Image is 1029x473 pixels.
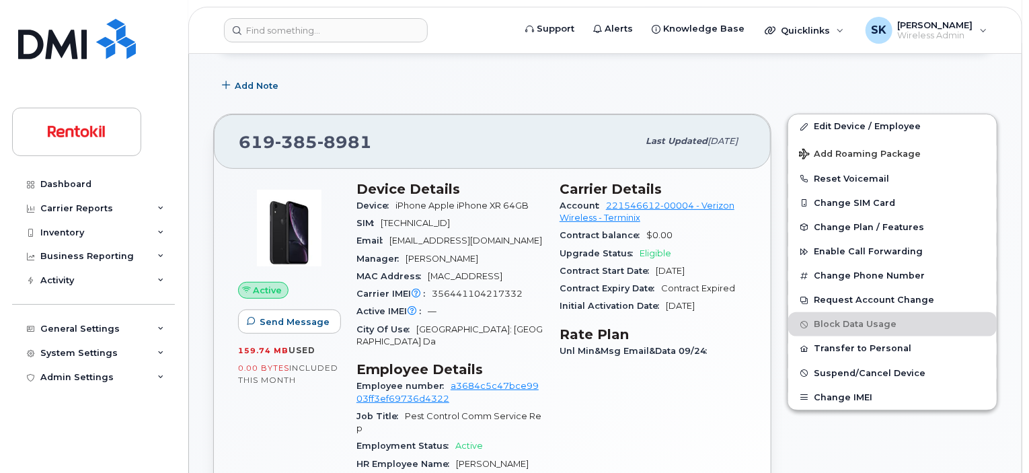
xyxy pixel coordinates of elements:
[560,201,734,223] a: 221546612-00004 - Verizon Wireless - Terminix
[428,306,436,316] span: —
[516,15,584,42] a: Support
[275,132,317,152] span: 385
[814,222,924,232] span: Change Plan / Features
[213,73,290,98] button: Add Note
[560,248,640,258] span: Upgrade Status
[224,18,428,42] input: Find something...
[584,15,642,42] a: Alerts
[356,381,539,403] a: a3684c5c47bce9903ff3ef69736d4322
[642,15,754,42] a: Knowledge Base
[289,345,315,355] span: used
[898,30,973,41] span: Wireless Admin
[788,191,997,215] button: Change SIM Card
[788,336,997,361] button: Transfer to Personal
[605,22,633,36] span: Alerts
[356,324,543,347] span: [GEOGRAPHIC_DATA]: [GEOGRAPHIC_DATA] Da
[428,271,502,281] span: [MAC_ADDRESS]
[356,271,428,281] span: MAC Address
[898,20,973,30] span: [PERSON_NAME]
[356,411,405,421] span: Job Title
[788,386,997,410] button: Change IMEI
[788,215,997,240] button: Change Plan / Features
[788,288,997,312] button: Request Account Change
[238,363,289,373] span: 0.00 Bytes
[356,381,451,391] span: Employee number
[970,414,1019,463] iframe: Messenger Launcher
[356,218,381,228] span: SIM
[356,289,432,299] span: Carrier IMEI
[788,361,997,386] button: Suspend/Cancel Device
[814,368,925,378] span: Suspend/Cancel Device
[799,149,921,161] span: Add Roaming Package
[235,79,278,92] span: Add Note
[356,254,406,264] span: Manager
[560,201,606,211] span: Account
[356,181,543,197] h3: Device Details
[455,441,483,451] span: Active
[656,266,685,276] span: [DATE]
[788,312,997,336] button: Block Data Usage
[356,324,416,334] span: City Of Use
[788,114,997,139] a: Edit Device / Employee
[640,248,671,258] span: Eligible
[456,459,529,469] span: [PERSON_NAME]
[560,301,666,311] span: Initial Activation Date
[432,289,523,299] span: 356441104217332
[755,17,853,44] div: Quicklinks
[254,284,282,297] span: Active
[239,132,372,152] span: 619
[560,326,747,342] h3: Rate Plan
[356,201,395,211] span: Device
[238,310,341,334] button: Send Message
[646,230,673,240] span: $0.00
[356,306,428,316] span: Active IMEI
[406,254,478,264] span: [PERSON_NAME]
[249,188,330,268] img: image20231002-3703462-1qb80zy.jpeg
[788,264,997,288] button: Change Phone Number
[788,240,997,264] button: Enable Call Forwarding
[661,283,735,293] span: Contract Expired
[788,167,997,191] button: Reset Voicemail
[356,235,389,246] span: Email
[356,441,455,451] span: Employment Status
[663,22,745,36] span: Knowledge Base
[260,316,330,328] span: Send Message
[560,283,661,293] span: Contract Expiry Date
[708,136,738,146] span: [DATE]
[317,132,372,152] span: 8981
[537,22,574,36] span: Support
[356,459,456,469] span: HR Employee Name
[646,136,708,146] span: Last updated
[814,247,923,257] span: Enable Call Forwarding
[238,363,338,385] span: included this month
[395,201,529,211] span: iPhone Apple iPhone XR 64GB
[560,181,747,197] h3: Carrier Details
[356,361,543,377] h3: Employee Details
[560,346,714,356] span: Unl Min&Msg Email&Data 09/24
[781,25,830,36] span: Quicklinks
[666,301,695,311] span: [DATE]
[788,139,997,167] button: Add Roaming Package
[381,218,450,228] span: [TECHNICAL_ID]
[389,235,542,246] span: [EMAIL_ADDRESS][DOMAIN_NAME]
[871,22,886,38] span: SK
[356,411,541,433] span: Pest Control Comm Service Rep
[856,17,997,44] div: Sandra Knight
[560,266,656,276] span: Contract Start Date
[238,346,289,355] span: 159.74 MB
[560,230,646,240] span: Contract balance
